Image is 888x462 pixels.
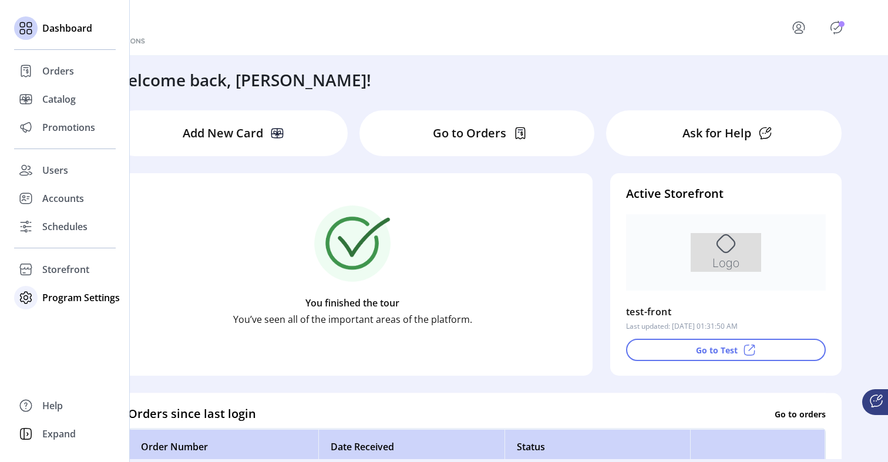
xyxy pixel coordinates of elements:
h3: Welcome back, [PERSON_NAME]! [113,68,371,92]
p: test-front [626,302,671,321]
span: Accounts [42,191,84,205]
span: Expand [42,427,76,441]
span: Users [42,163,68,177]
button: Go to Test [626,339,826,361]
h4: Active Storefront [626,185,826,203]
span: Storefront [42,262,89,276]
p: You’ve seen all of the important areas of the platform. [233,312,472,326]
button: menu [775,14,827,42]
span: Promotions [42,120,95,134]
h4: Orders since last login [128,405,256,423]
span: Dashboard [42,21,92,35]
span: Program Settings [42,291,120,305]
span: Catalog [42,92,76,106]
p: Go to orders [775,407,826,420]
span: Orders [42,64,74,78]
p: Add New Card [183,124,263,142]
button: Publisher Panel [827,18,846,37]
p: Go to Orders [433,124,506,142]
span: Schedules [42,220,88,234]
p: Ask for Help [682,124,751,142]
p: You finished the tour [305,296,399,310]
p: Last updated: [DATE] 01:31:50 AM [626,321,738,332]
span: Help [42,399,63,413]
